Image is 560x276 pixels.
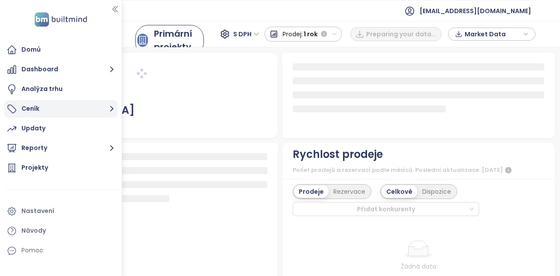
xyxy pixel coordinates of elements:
div: Rezervace [329,185,370,198]
a: primary [135,25,204,56]
button: Reporty [4,140,117,157]
button: Prodej:1 rok [265,27,342,42]
div: Návody [21,225,46,236]
div: 634 projektů [16,118,268,128]
div: Nastavení [21,206,54,217]
div: Pomoc [4,242,117,259]
div: Dispozice [417,185,456,198]
a: Návody [4,222,117,240]
span: [EMAIL_ADDRESS][DOMAIN_NAME] [420,0,531,21]
span: S DPH [233,28,259,41]
a: Analýza trhu [4,80,117,98]
a: Nastavení [4,203,117,220]
div: Analýza trhu [21,84,63,94]
div: Primární projekty [154,27,196,53]
span: Prodej: [283,26,303,42]
a: Domů [4,41,117,59]
button: Ceník [4,100,117,118]
div: [GEOGRAPHIC_DATA] [16,102,268,119]
div: Projekty [21,162,48,173]
div: Rychlost prodeje [293,146,383,163]
button: Dashboard [4,61,117,78]
span: Preparing your data... [366,29,437,39]
div: Pomoc [21,245,43,256]
div: Updaty [21,123,45,134]
div: Celkově [381,185,417,198]
span: Market Data [465,28,521,41]
button: Preparing your data... [350,27,441,41]
div: button [453,28,531,41]
img: logo [32,10,90,28]
div: Prodeje [294,185,329,198]
div: Žádná data [318,262,519,271]
a: Updaty [4,120,117,137]
div: Domů [21,44,41,55]
span: 1 rok [304,26,318,42]
a: Projekty [4,159,117,177]
div: Počet prodejů a rezervací podle měsíců. Poslední aktualizace: [DATE] [293,165,544,175]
